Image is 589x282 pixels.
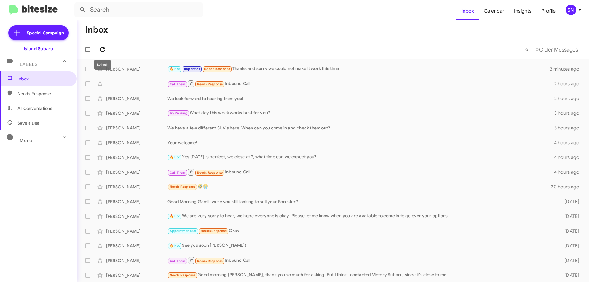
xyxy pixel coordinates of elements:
[106,154,167,160] div: [PERSON_NAME]
[554,140,584,146] div: 4 hours ago
[170,259,186,263] span: Call Them
[106,95,167,102] div: [PERSON_NAME]
[167,168,554,176] div: Inbound Call
[536,46,539,53] span: »
[554,169,584,175] div: 4 hours ago
[24,46,53,52] div: Island Subaru
[555,228,584,234] div: [DATE]
[167,80,554,87] div: Inbound Call
[167,154,554,161] div: Yes [DATE] is perfect, we close at 7, what time can we expect you?
[167,140,554,146] div: Your welcome!
[170,155,180,159] span: 🔥 Hot
[170,111,187,115] span: Try Pausing
[106,169,167,175] div: [PERSON_NAME]
[167,227,555,234] div: Okay
[170,229,197,233] span: Appointment Set
[532,43,582,56] button: Next
[525,46,529,53] span: «
[74,2,203,17] input: Search
[560,5,582,15] button: SN
[106,257,167,264] div: [PERSON_NAME]
[106,125,167,131] div: [PERSON_NAME]
[554,95,584,102] div: 2 hours ago
[27,30,64,36] span: Special Campaign
[85,25,108,35] h1: Inbox
[106,243,167,249] div: [PERSON_NAME]
[167,213,555,220] div: We are very sorry to hear, we hope everyone is okay! Please let me know when you are available to...
[170,273,196,277] span: Needs Response
[106,199,167,205] div: [PERSON_NAME]
[17,120,40,126] span: Save a Deal
[456,2,479,20] a: Inbox
[17,91,70,97] span: Needs Response
[551,184,584,190] div: 20 hours ago
[170,67,180,71] span: 🔥 Hot
[555,199,584,205] div: [DATE]
[106,184,167,190] div: [PERSON_NAME]
[554,81,584,87] div: 2 hours ago
[522,43,532,56] button: Previous
[184,67,200,71] span: Important
[509,2,537,20] a: Insights
[20,138,32,143] span: More
[201,229,227,233] span: Needs Response
[17,76,70,82] span: Inbox
[197,171,223,175] span: Needs Response
[167,257,555,264] div: Inbound Call
[167,242,555,249] div: See you soon [PERSON_NAME]!
[550,66,584,72] div: 3 minutes ago
[170,244,180,248] span: 🔥 Hot
[555,213,584,219] div: [DATE]
[106,213,167,219] div: [PERSON_NAME]
[17,105,52,111] span: All Conversations
[170,82,186,86] span: Call Them
[197,82,223,86] span: Needs Response
[167,110,554,117] div: What day this week works best for you?
[167,65,550,72] div: Thanks and sorry we could not make it work this time
[555,272,584,278] div: [DATE]
[8,25,69,40] a: Special Campaign
[554,154,584,160] div: 4 hours ago
[554,125,584,131] div: 3 hours ago
[204,67,230,71] span: Needs Response
[170,185,196,189] span: Needs Response
[197,259,223,263] span: Needs Response
[555,243,584,249] div: [DATE]
[167,125,554,131] div: We have a few different SUV's here! When can you come in and check them out?
[20,62,37,67] span: Labels
[170,171,186,175] span: Call Them
[167,183,551,190] div: 🤣😭
[167,272,555,279] div: Good morning [PERSON_NAME], thank you so much for asking! But I think I contacted Victory Subaru,...
[167,199,555,205] div: Good Morning Gamil, were you still looking to sell your Forester?
[522,43,582,56] nav: Page navigation example
[479,2,509,20] a: Calendar
[539,46,578,53] span: Older Messages
[566,5,576,15] div: SN
[167,95,554,102] div: We look forward to hearing from you!
[554,110,584,116] div: 3 hours ago
[106,110,167,116] div: [PERSON_NAME]
[106,272,167,278] div: [PERSON_NAME]
[555,257,584,264] div: [DATE]
[106,140,167,146] div: [PERSON_NAME]
[94,60,111,70] div: Refresh
[106,66,167,72] div: [PERSON_NAME]
[106,228,167,234] div: [PERSON_NAME]
[170,214,180,218] span: 🔥 Hot
[537,2,560,20] a: Profile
